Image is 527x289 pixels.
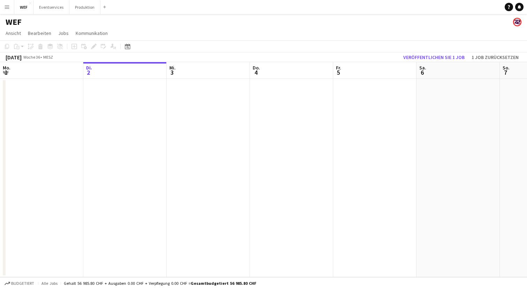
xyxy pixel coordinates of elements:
[33,0,69,14] button: Eventservices
[253,65,260,71] span: Do.
[85,68,92,76] span: 2
[58,30,69,36] span: Jobs
[55,29,71,38] a: Jobs
[168,68,176,76] span: 3
[23,54,40,60] span: Woche 36
[64,281,256,286] div: Gehalt 56 985.80 CHF + Ausgaben 0.00 CHF + Verpflegung 0.00 CHF =
[335,68,341,76] span: 5
[469,53,521,62] button: 1 Job zurücksetzen
[336,65,341,71] span: Fr.
[191,281,256,286] span: Gesamtbudgetiert 56 985.80 CHF
[252,68,260,76] span: 4
[3,29,24,38] a: Ansicht
[43,54,53,60] div: MESZ
[69,0,100,14] button: Produktion
[502,68,510,76] span: 7
[418,68,426,76] span: 6
[76,30,108,36] span: Kommunikation
[73,29,110,38] a: Kommunikation
[11,281,34,286] span: Budgetiert
[3,65,10,71] span: Mo.
[6,30,21,36] span: Ansicht
[28,30,51,36] span: Bearbeiten
[169,65,176,71] span: Mi.
[3,280,35,287] button: Budgetiert
[14,0,33,14] button: WEF
[419,65,426,71] span: Sa.
[400,53,467,62] button: Veröffentlichen Sie 1 Job
[6,54,22,61] div: [DATE]
[2,68,10,76] span: 1
[41,281,58,286] span: Alle Jobs
[503,65,510,71] span: So.
[513,18,521,26] app-user-avatar: Team Zeitpol
[6,17,22,27] h1: WEF
[25,29,54,38] a: Bearbeiten
[86,65,92,71] span: Di.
